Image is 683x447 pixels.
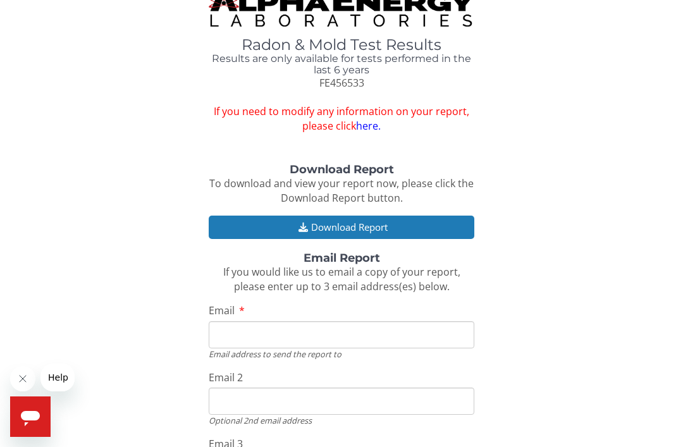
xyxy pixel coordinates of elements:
[40,364,75,391] iframe: Message from company
[209,415,474,426] div: Optional 2nd email address
[319,76,364,90] span: FE456533
[209,370,243,384] span: Email 2
[209,216,474,239] button: Download Report
[209,104,474,133] span: If you need to modify any information on your report, please click
[209,176,474,205] span: To download and view your report now, please click the Download Report button.
[290,162,394,176] strong: Download Report
[304,251,380,265] strong: Email Report
[209,37,474,53] h1: Radon & Mold Test Results
[10,366,35,391] iframe: Close message
[356,119,381,133] a: here.
[209,348,474,360] div: Email address to send the report to
[209,53,474,75] h4: Results are only available for tests performed in the last 6 years
[223,265,460,293] span: If you would like us to email a copy of your report, please enter up to 3 email address(es) below.
[10,396,51,437] iframe: Button to launch messaging window
[209,303,235,317] span: Email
